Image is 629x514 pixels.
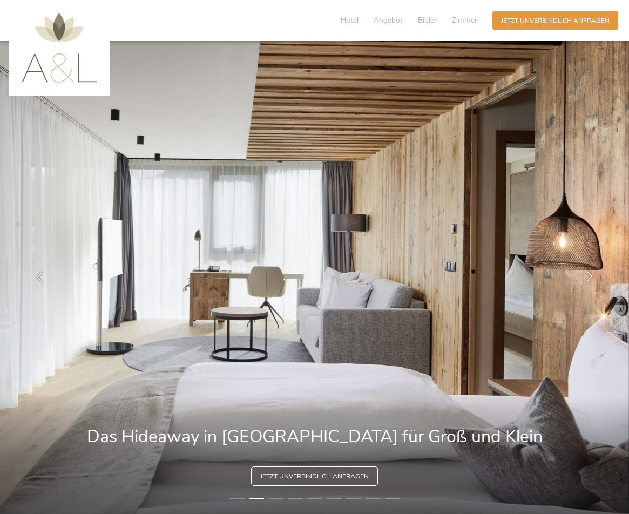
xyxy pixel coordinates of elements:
span: Zimmer [452,15,477,25]
span: Angebot [374,15,403,25]
span: Bilder [418,15,437,25]
img: AMONTI & LUNARIS Wellnessresort [22,13,97,83]
span: Jetzt unverbindlich anfragen [501,16,610,25]
span: Hotel [341,15,359,25]
span: Jetzt unverbindlich anfragen [260,472,369,481]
